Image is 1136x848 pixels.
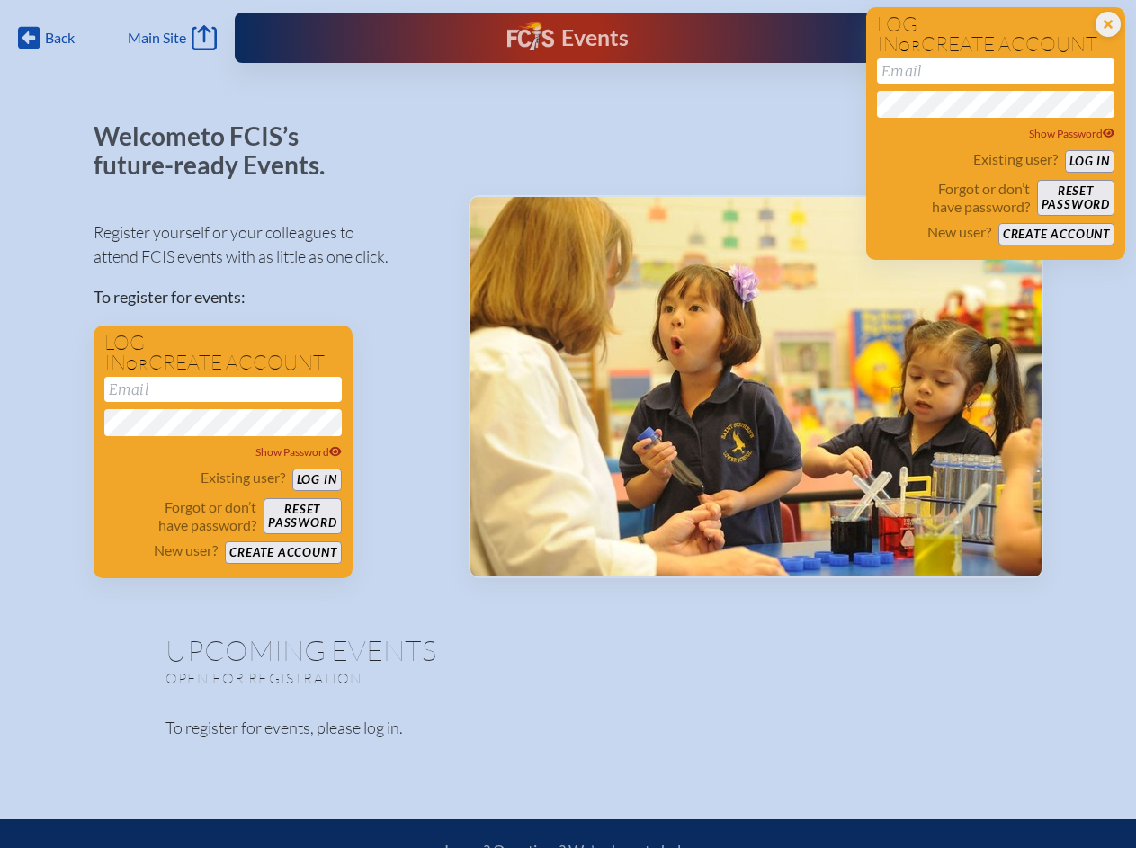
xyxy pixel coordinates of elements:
h1: Log in create account [877,14,1114,55]
p: To register for events: [94,285,440,309]
p: New user? [927,223,991,241]
button: Resetpassword [1037,180,1114,216]
p: Existing user? [973,150,1058,168]
p: Open for registration [165,669,640,687]
h1: Upcoming Events [165,636,971,665]
a: Main Site [128,25,216,50]
p: To register for events, please log in. [165,716,971,740]
p: Existing user? [201,469,285,486]
h1: Log in create account [104,333,342,373]
span: or [126,355,148,373]
button: Log in [1065,150,1114,173]
span: Show Password [1029,127,1115,140]
span: Back [45,29,75,47]
input: Email [877,58,1114,84]
input: Email [104,377,342,402]
button: Log in [292,469,342,491]
p: Forgot or don’t have password? [104,498,257,534]
img: Events [470,197,1042,576]
p: Register yourself or your colleagues to attend FCIS events with as little as one click. [94,220,440,269]
span: Main Site [128,29,186,47]
button: Resetpassword [264,498,341,534]
div: FCIS Events — Future ready [430,22,706,54]
button: Create account [225,541,341,564]
button: Create account [998,223,1114,245]
p: Welcome to FCIS’s future-ready Events. [94,122,345,179]
p: Forgot or don’t have password? [877,180,1030,216]
p: New user? [154,541,218,559]
span: or [899,37,921,55]
span: Show Password [255,445,342,459]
